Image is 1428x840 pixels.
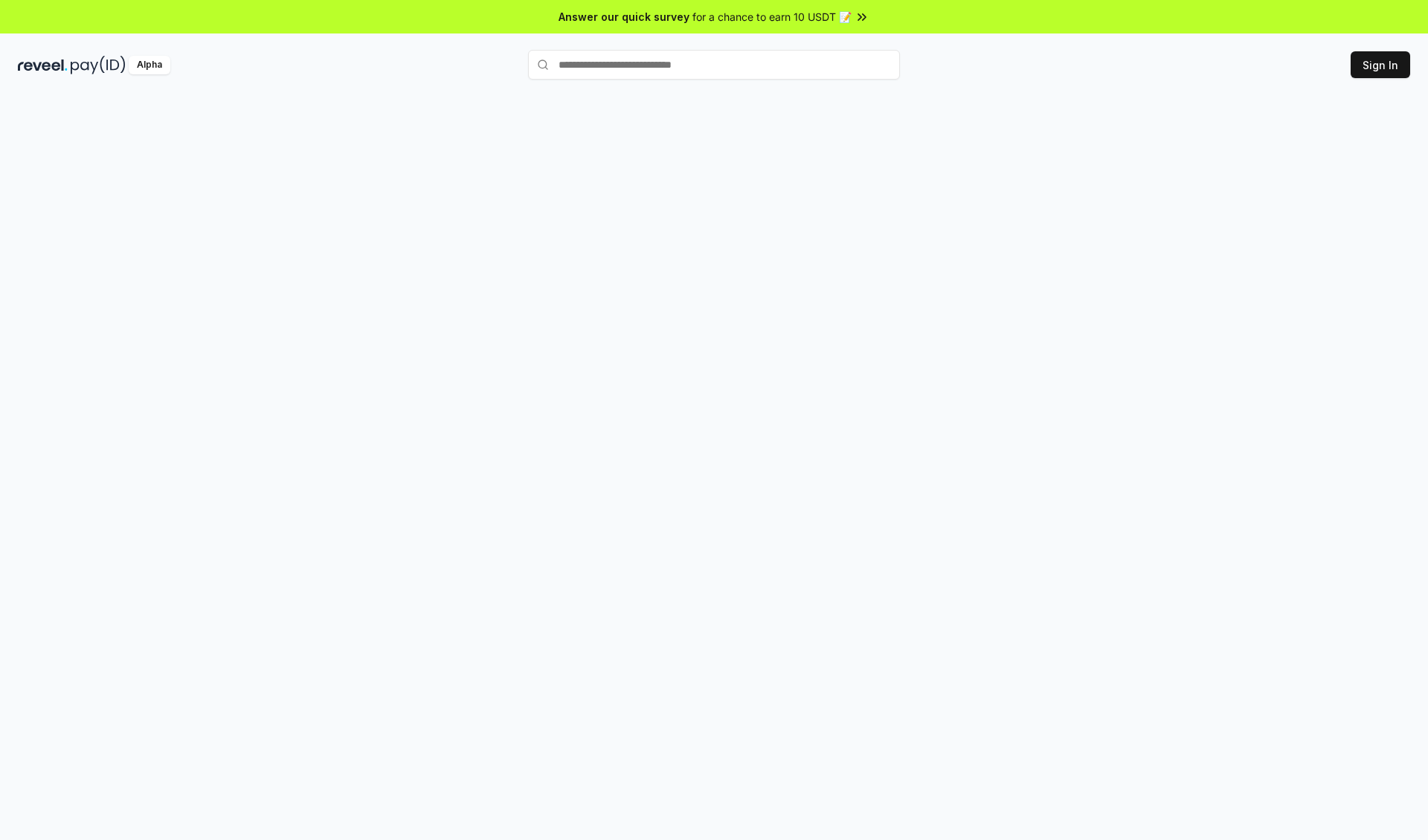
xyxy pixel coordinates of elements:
img: pay_id [71,56,126,74]
button: Sign In [1351,51,1410,78]
span: for a chance to earn 10 USDT 📝 [692,9,852,25]
img: reveel_dark [18,56,68,74]
div: Alpha [129,56,170,74]
span: Answer our quick survey [559,9,689,25]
